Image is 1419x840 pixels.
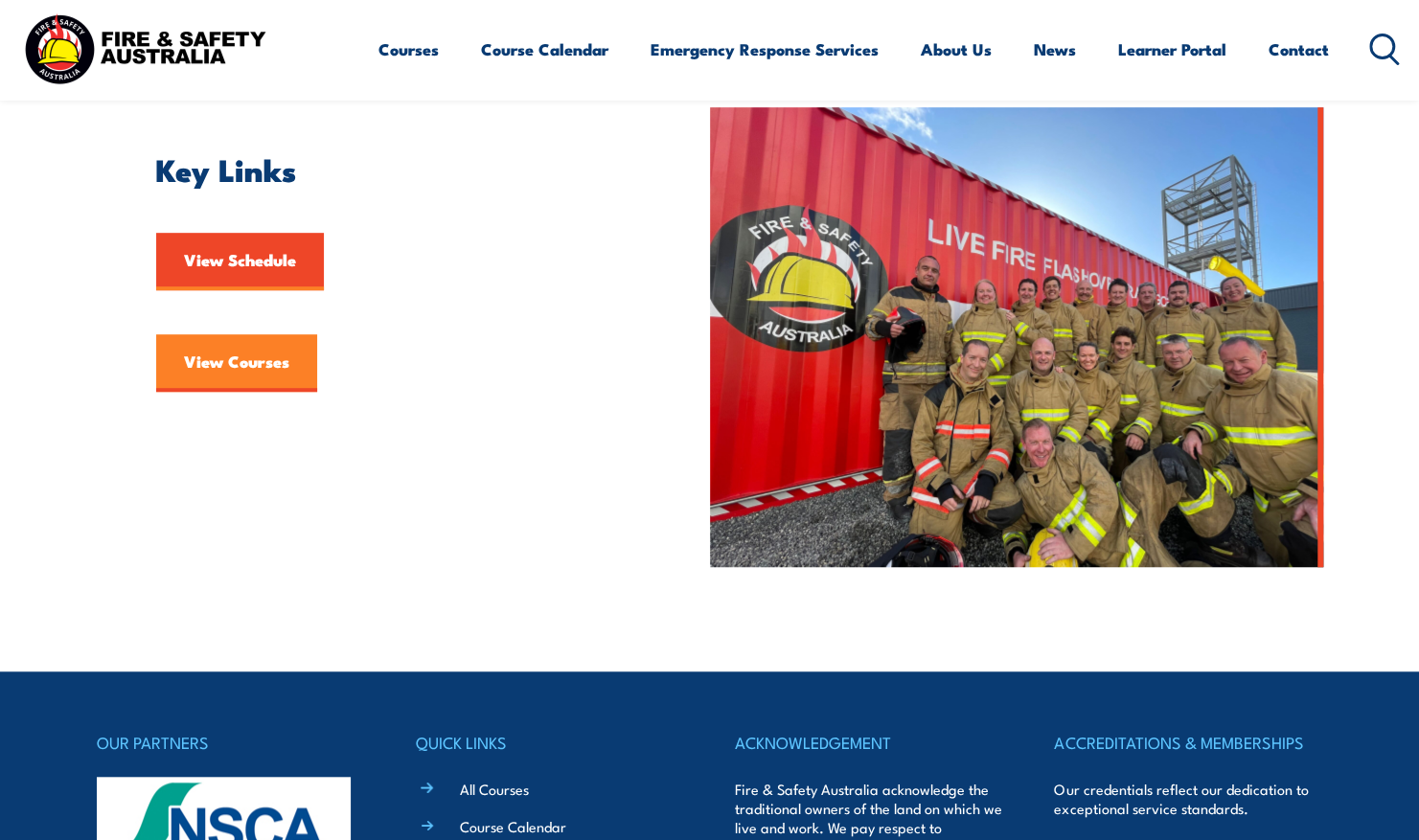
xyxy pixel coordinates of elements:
[1034,24,1076,75] a: News
[735,729,1003,756] h4: ACKNOWLEDGEMENT
[460,816,566,836] a: Course Calendar
[1054,780,1322,818] p: Our credentials reflect our dedication to exceptional service standards.
[651,24,879,75] a: Emergency Response Services
[460,779,529,799] a: All Courses
[1118,24,1226,75] a: Learner Portal
[921,24,992,75] a: About Us
[1269,24,1329,75] a: Contact
[378,24,439,75] a: Courses
[481,24,608,75] a: Course Calendar
[416,729,684,756] h4: QUICK LINKS
[1054,729,1322,756] h4: ACCREDITATIONS & MEMBERSHIPS
[710,107,1323,567] img: FSA People – Team photo aug 2023
[97,729,365,756] h4: OUR PARTNERS
[156,334,317,392] a: View Courses
[156,155,681,182] h2: Key Links
[156,233,324,290] a: View Schedule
